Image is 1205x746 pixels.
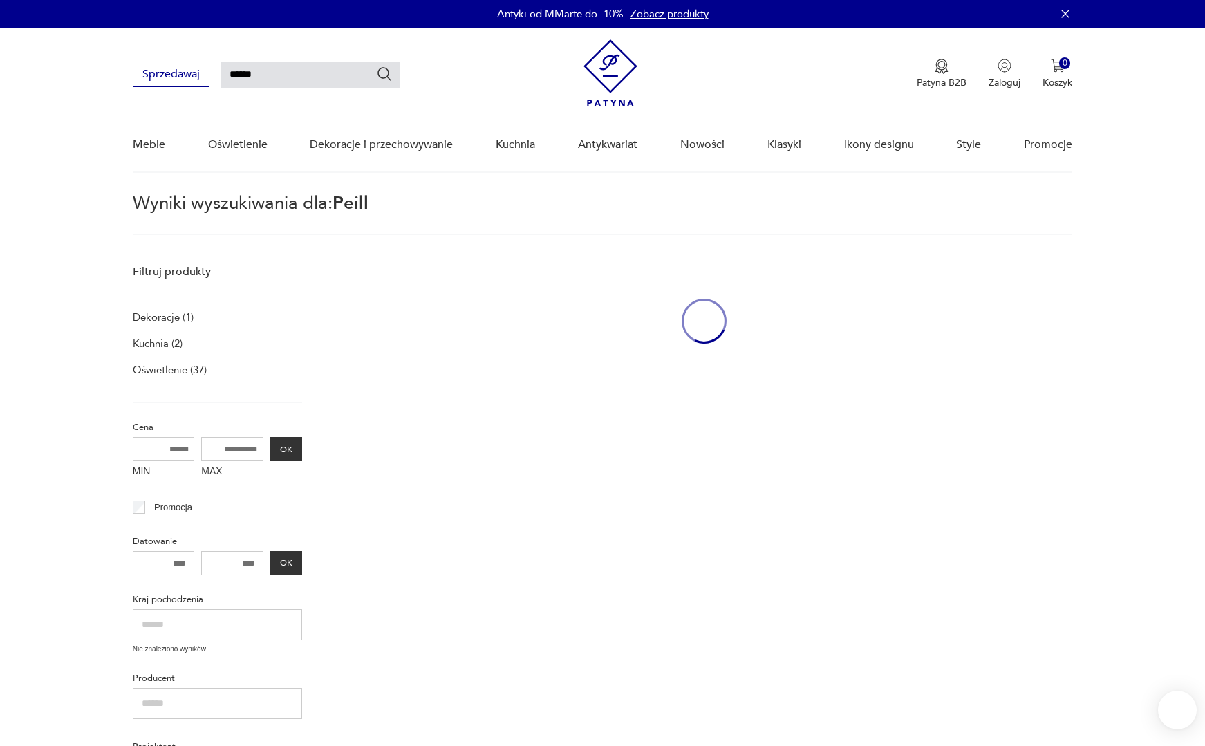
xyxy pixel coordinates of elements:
a: Oświetlenie (37) [133,360,207,380]
img: Patyna - sklep z meblami i dekoracjami vintage [583,39,637,106]
button: Sprzedawaj [133,62,209,87]
button: OK [270,551,302,575]
a: Promocje [1024,118,1072,171]
p: Datowanie [133,534,302,549]
img: Ikonka użytkownika [998,59,1011,73]
p: Wyniki wyszukiwania dla: [133,195,1073,235]
a: Dekoracje i przechowywanie [310,118,453,171]
div: 0 [1059,57,1071,69]
img: Ikona koszyka [1051,59,1065,73]
a: Zobacz produkty [630,7,709,21]
button: Zaloguj [989,59,1020,89]
p: Promocja [154,500,192,515]
a: Dekoracje (1) [133,308,194,327]
a: Nowości [680,118,725,171]
p: Filtruj produkty [133,264,302,279]
iframe: Smartsupp widget button [1158,691,1197,729]
div: oval-loading [682,257,727,385]
a: Kuchnia [496,118,535,171]
a: Klasyki [767,118,801,171]
button: 0Koszyk [1043,59,1072,89]
p: Antyki od MMarte do -10% [497,7,624,21]
p: Patyna B2B [917,76,966,89]
a: Antykwariat [578,118,637,171]
button: OK [270,437,302,461]
button: Patyna B2B [917,59,966,89]
label: MAX [201,461,263,483]
a: Meble [133,118,165,171]
p: Zaloguj [989,76,1020,89]
p: Producent [133,671,302,686]
p: Koszyk [1043,76,1072,89]
button: Szukaj [376,66,393,82]
label: MIN [133,461,195,483]
a: Ikona medaluPatyna B2B [917,59,966,89]
a: Oświetlenie [208,118,268,171]
p: Nie znaleziono wyników [133,644,302,655]
img: Ikona medalu [935,59,949,74]
p: Kraj pochodzenia [133,592,302,607]
a: Style [956,118,981,171]
a: Sprzedawaj [133,71,209,80]
span: Peill [333,191,368,216]
p: Cena [133,420,302,435]
a: Kuchnia (2) [133,334,183,353]
a: Ikony designu [844,118,914,171]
